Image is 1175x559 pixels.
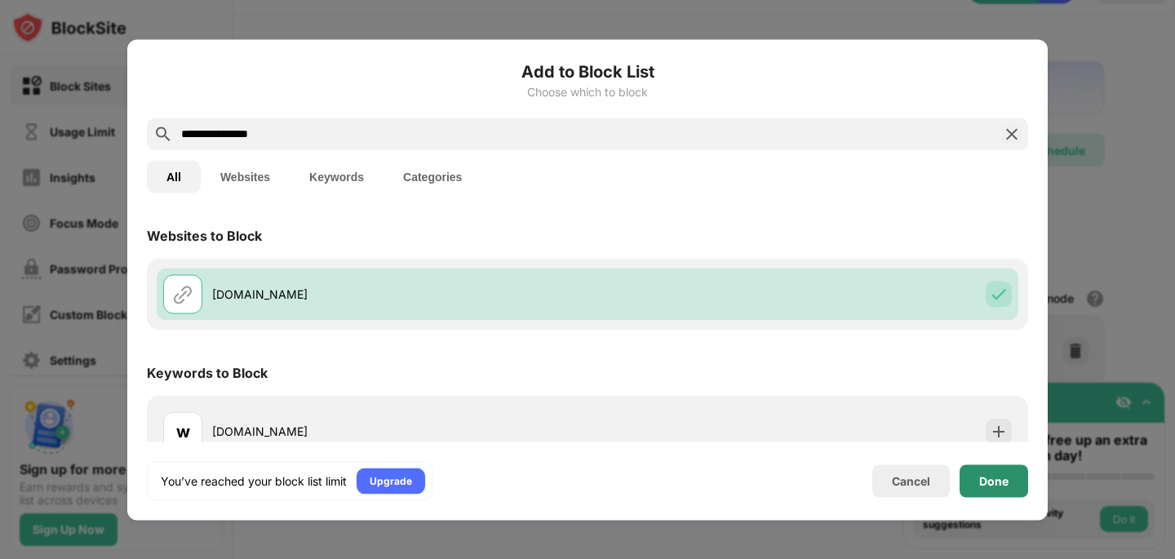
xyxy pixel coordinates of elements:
img: search-close [1002,124,1022,144]
button: Categories [384,160,481,193]
div: [DOMAIN_NAME] [212,423,587,440]
img: search.svg [153,124,173,144]
div: You’ve reached your block list limit [161,472,347,489]
div: Done [979,474,1009,487]
div: w [176,419,190,443]
div: Websites to Block [147,227,262,243]
div: [DOMAIN_NAME] [212,286,587,303]
h6: Add to Block List [147,59,1028,83]
div: Choose which to block [147,85,1028,98]
img: url.svg [173,284,193,304]
button: Websites [201,160,290,193]
div: Cancel [892,474,930,488]
button: All [147,160,201,193]
div: Keywords to Block [147,364,268,380]
div: Upgrade [370,472,412,489]
button: Keywords [290,160,384,193]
